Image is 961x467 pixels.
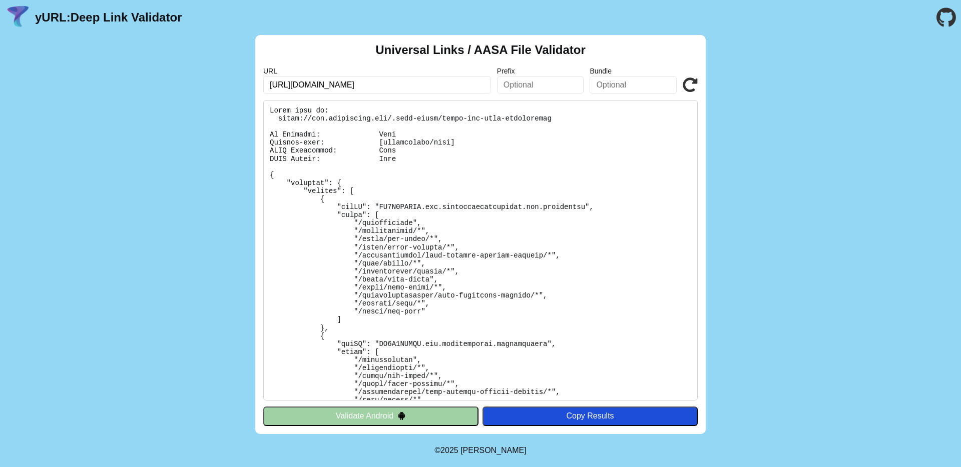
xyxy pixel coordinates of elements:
[263,100,698,400] pre: Lorem ipsu do: sitam://con.adipiscing.eli/.sedd-eiusm/tempo-inc-utla-etdoloremag Al Enimadmi: Ven...
[488,411,693,420] div: Copy Results
[5,4,31,30] img: yURL Logo
[460,446,527,454] a: Michael Ibragimchayev's Personal Site
[35,10,182,24] a: yURL:Deep Link Validator
[590,76,677,94] input: Optional
[397,411,406,420] img: droidIcon.svg
[263,406,478,425] button: Validate Android
[434,434,526,467] footer: ©
[440,446,458,454] span: 2025
[263,67,491,75] label: URL
[483,406,698,425] button: Copy Results
[590,67,677,75] label: Bundle
[497,67,584,75] label: Prefix
[375,43,586,57] h2: Universal Links / AASA File Validator
[263,76,491,94] input: Required
[497,76,584,94] input: Optional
